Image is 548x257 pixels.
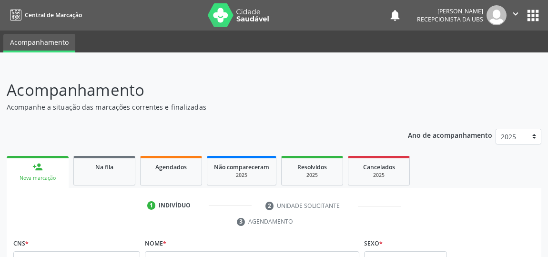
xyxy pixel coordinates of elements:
[297,163,327,171] span: Resolvidos
[214,163,269,171] span: Não compareceram
[408,129,492,141] p: Ano de acompanhamento
[7,78,381,102] p: Acompanhamento
[507,5,525,25] button: 
[155,163,187,171] span: Agendados
[355,172,403,179] div: 2025
[145,236,166,251] label: Nome
[525,7,541,24] button: apps
[364,236,383,251] label: Sexo
[417,15,483,23] span: Recepcionista da UBS
[487,5,507,25] img: img
[159,201,191,210] div: Indivíduo
[388,9,402,22] button: notifications
[13,175,62,182] div: Nova marcação
[32,162,43,172] div: person_add
[417,7,483,15] div: [PERSON_NAME]
[214,172,269,179] div: 2025
[25,11,82,19] span: Central de Marcação
[95,163,113,171] span: Na fila
[288,172,336,179] div: 2025
[147,201,156,210] div: 1
[7,7,82,23] a: Central de Marcação
[7,102,381,112] p: Acompanhe a situação das marcações correntes e finalizadas
[363,163,395,171] span: Cancelados
[3,34,75,52] a: Acompanhamento
[510,9,521,19] i: 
